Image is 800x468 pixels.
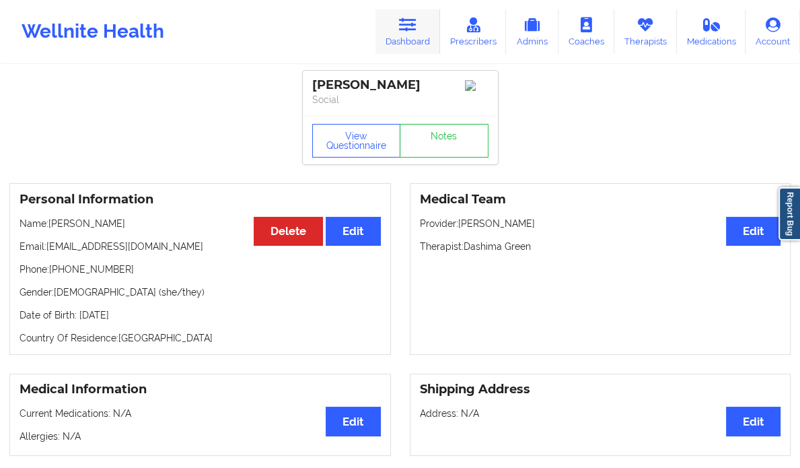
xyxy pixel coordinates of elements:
[440,9,507,54] a: Prescribers
[506,9,558,54] a: Admins
[420,407,781,420] p: Address: N/A
[375,9,440,54] a: Dashboard
[20,192,381,207] h3: Personal Information
[20,308,381,322] p: Date of Birth: [DATE]
[726,407,780,436] button: Edit
[312,77,488,93] div: [PERSON_NAME]
[420,192,781,207] h3: Medical Team
[312,124,401,158] button: View Questionnaire
[20,263,381,276] p: Phone: [PHONE_NUMBER]
[726,217,780,246] button: Edit
[420,217,781,230] p: Provider: [PERSON_NAME]
[465,80,488,91] img: Image%2Fplaceholer-image.png
[778,187,800,240] a: Report Bug
[20,382,381,397] h3: Medical Information
[746,9,800,54] a: Account
[20,407,381,420] p: Current Medications: N/A
[20,217,381,230] p: Name: [PERSON_NAME]
[558,9,614,54] a: Coaches
[420,382,781,397] h3: Shipping Address
[326,407,380,436] button: Edit
[20,286,381,299] p: Gender: [DEMOGRAPHIC_DATA] (she/they)
[400,124,488,158] a: Notes
[312,93,488,106] p: Social
[254,217,323,246] button: Delete
[614,9,677,54] a: Therapists
[420,240,781,253] p: Therapist: Dashima Green
[20,430,381,443] p: Allergies: N/A
[20,331,381,345] p: Country Of Residence: [GEOGRAPHIC_DATA]
[326,217,380,246] button: Edit
[20,240,381,253] p: Email: [EMAIL_ADDRESS][DOMAIN_NAME]
[677,9,746,54] a: Medications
